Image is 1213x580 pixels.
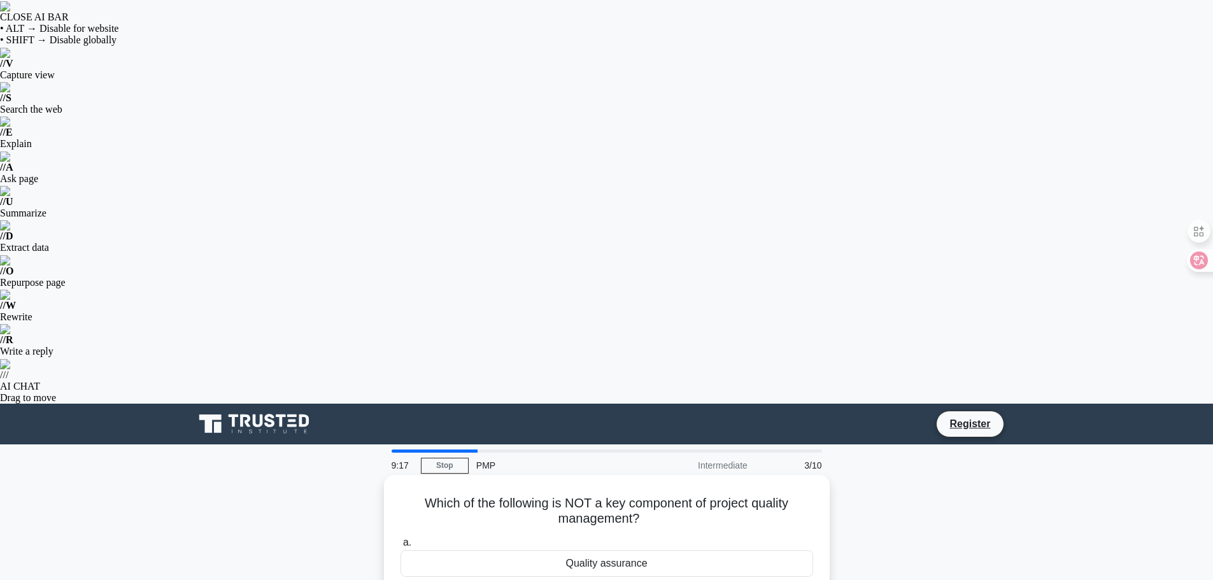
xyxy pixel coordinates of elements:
h5: Which of the following is NOT a key component of project quality management? [399,495,814,527]
div: Quality assurance [401,550,813,577]
div: Intermediate [644,453,755,478]
span: a. [403,537,411,548]
a: Stop [421,458,469,474]
a: Register [942,416,998,432]
div: PMP [469,453,644,478]
div: 9:17 [384,453,421,478]
div: 3/10 [755,453,830,478]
